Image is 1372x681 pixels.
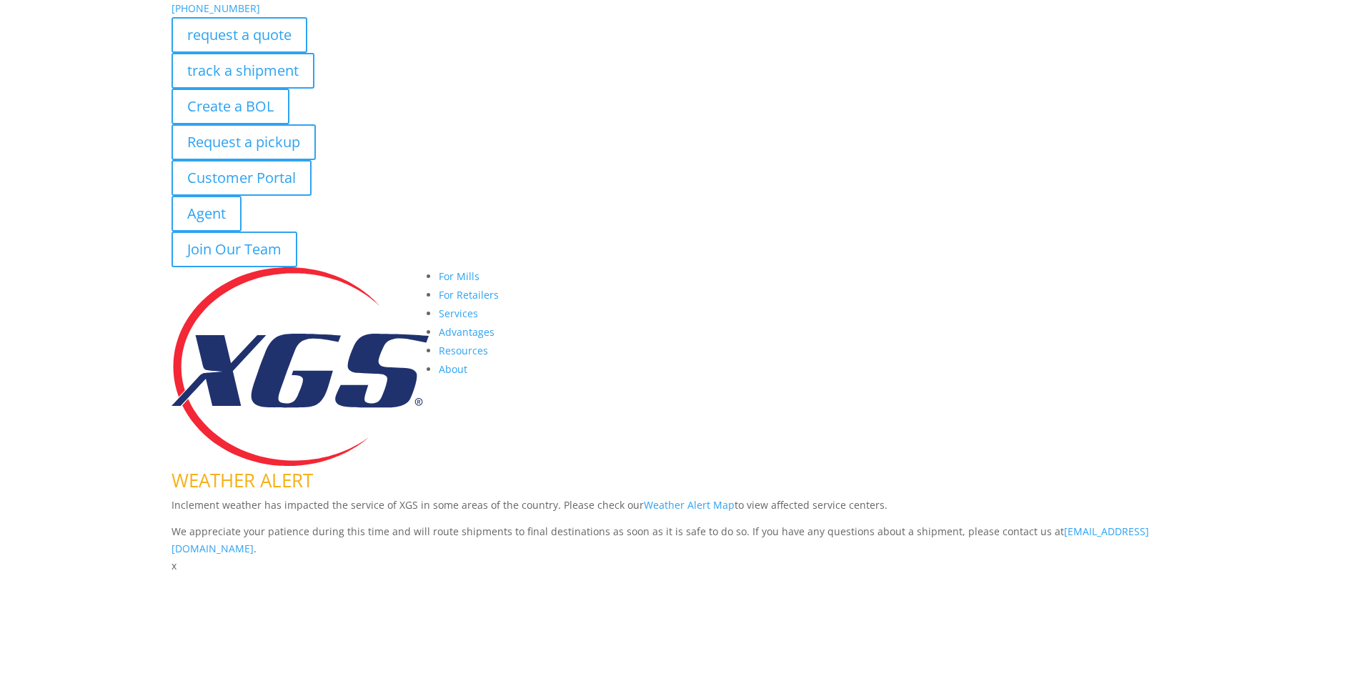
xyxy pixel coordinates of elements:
a: Advantages [439,325,494,339]
a: About [439,362,467,376]
a: request a quote [171,17,307,53]
a: For Mills [439,269,479,283]
a: [PHONE_NUMBER] [171,1,260,15]
p: Inclement weather has impacted the service of XGS in some areas of the country. Please check our ... [171,497,1200,524]
span: WEATHER ALERT [171,467,313,493]
p: x [171,557,1200,575]
a: track a shipment [171,53,314,89]
a: Resources [439,344,488,357]
a: For Retailers [439,288,499,302]
h1: Contact Us [171,575,1200,603]
a: Agent [171,196,242,232]
a: Request a pickup [171,124,316,160]
a: Services [439,307,478,320]
p: Complete the form below and a member of our team will be in touch within 24 hours. [171,603,1200,620]
p: We appreciate your patience during this time and will route shipments to final destinations as so... [171,523,1200,557]
a: Customer Portal [171,160,312,196]
a: Weather Alert Map [644,498,735,512]
a: Join Our Team [171,232,297,267]
a: Create a BOL [171,89,289,124]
